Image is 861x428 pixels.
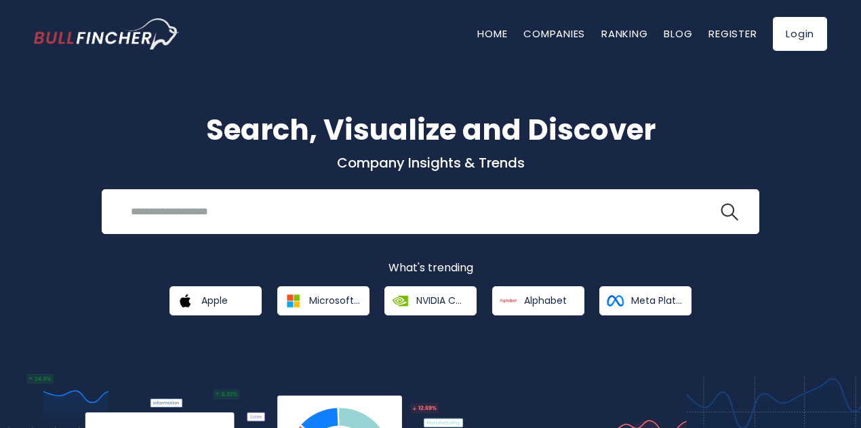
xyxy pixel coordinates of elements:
a: Microsoft Corporation [277,286,369,315]
a: Home [477,26,507,41]
span: Apple [201,294,228,307]
a: Go to homepage [34,18,180,50]
h1: Search, Visualize and Discover [34,109,827,151]
span: Microsoft Corporation [309,294,360,307]
a: NVIDIA Corporation [384,286,477,315]
a: Apple [169,286,262,315]
img: bullfincher logo [34,18,180,50]
a: Register [708,26,757,41]
a: Blog [664,26,692,41]
a: Login [773,17,827,51]
a: Meta Platforms [599,286,692,315]
a: Companies [523,26,585,41]
span: Alphabet [524,294,567,307]
p: What's trending [34,261,827,275]
span: Meta Platforms [631,294,682,307]
p: Company Insights & Trends [34,154,827,172]
a: Ranking [601,26,647,41]
img: search icon [721,203,738,221]
a: Alphabet [492,286,584,315]
span: NVIDIA Corporation [416,294,467,307]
